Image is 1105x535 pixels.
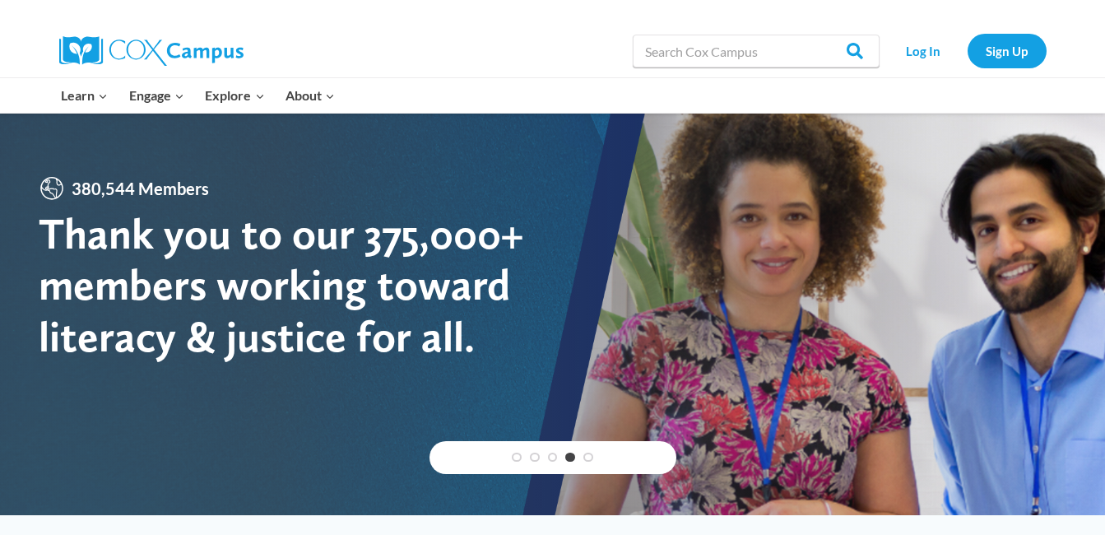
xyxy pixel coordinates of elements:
[59,36,244,66] img: Cox Campus
[888,34,1047,67] nav: Secondary Navigation
[888,34,959,67] a: Log In
[118,78,195,113] button: Child menu of Engage
[39,208,553,362] div: Thank you to our 375,000+ members working toward literacy & justice for all.
[51,78,346,113] nav: Primary Navigation
[968,34,1047,67] a: Sign Up
[275,78,346,113] button: Child menu of About
[583,453,593,463] a: 5
[51,78,119,113] button: Child menu of Learn
[512,453,522,463] a: 1
[195,78,276,113] button: Child menu of Explore
[65,175,216,202] span: 380,544 Members
[565,453,575,463] a: 4
[530,453,540,463] a: 2
[633,35,880,67] input: Search Cox Campus
[548,453,558,463] a: 3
